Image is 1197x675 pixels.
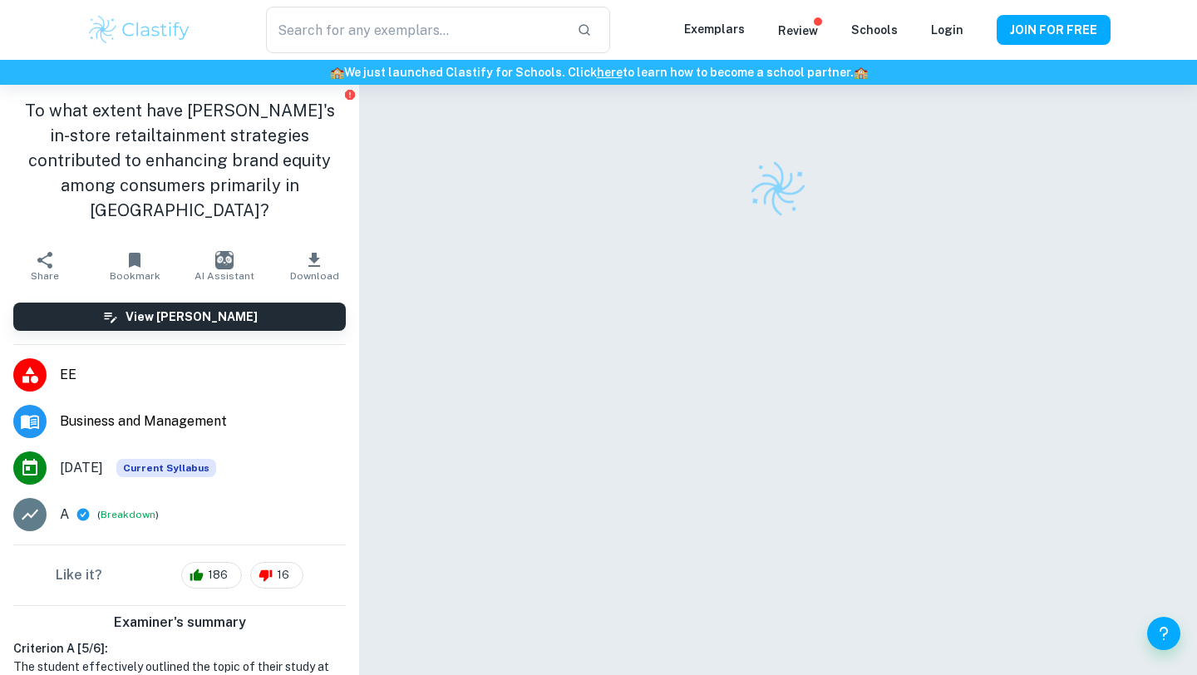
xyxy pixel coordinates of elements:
span: 🏫 [854,66,868,79]
h6: We just launched Clastify for Schools. Click to learn how to become a school partner. [3,63,1194,81]
p: Review [778,22,818,40]
p: Exemplars [684,20,745,38]
h6: Like it? [56,565,102,585]
button: Help and Feedback [1147,617,1180,650]
div: This exemplar is based on the current syllabus. Feel free to refer to it for inspiration/ideas wh... [116,459,216,477]
img: Clastify logo [745,155,812,223]
button: Bookmark [90,243,180,289]
a: Schools [851,23,898,37]
p: A [60,505,69,525]
a: here [597,66,623,79]
span: 186 [199,567,237,584]
a: Login [931,23,963,37]
h6: Criterion A [ 5 / 6 ]: [13,639,346,658]
span: 🏫 [330,66,344,79]
span: AI Assistant [195,270,254,282]
h6: Examiner's summary [7,613,352,633]
span: ( ) [97,507,159,523]
span: Bookmark [110,270,160,282]
span: Business and Management [60,411,346,431]
span: 16 [268,567,298,584]
h6: View [PERSON_NAME] [126,308,258,326]
span: Current Syllabus [116,459,216,477]
button: JOIN FOR FREE [997,15,1111,45]
span: EE [60,365,346,385]
button: Download [269,243,359,289]
button: View [PERSON_NAME] [13,303,346,331]
span: Share [31,270,59,282]
button: AI Assistant [180,243,269,289]
img: Clastify logo [86,13,192,47]
span: Download [290,270,339,282]
h1: To what extent have [PERSON_NAME]'s in-store retailtainment strategies contributed to enhancing b... [13,98,346,223]
div: 186 [181,562,242,589]
button: Breakdown [101,507,155,522]
div: 16 [250,562,303,589]
input: Search for any exemplars... [266,7,564,53]
span: [DATE] [60,458,103,478]
img: AI Assistant [215,251,234,269]
button: Report issue [343,88,356,101]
